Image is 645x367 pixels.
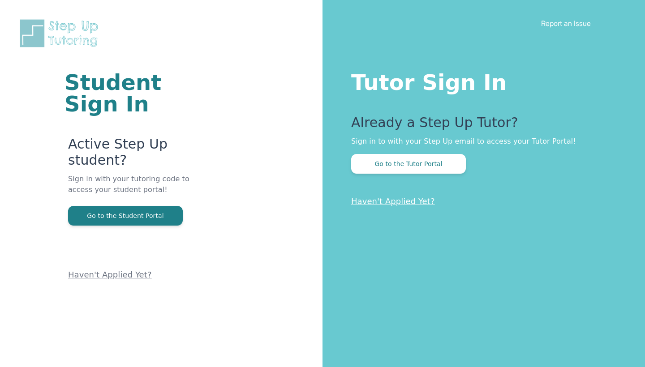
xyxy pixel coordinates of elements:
[351,154,466,174] button: Go to the Tutor Portal
[64,72,215,115] h1: Student Sign In
[18,18,104,49] img: Step Up Tutoring horizontal logo
[541,19,591,28] a: Report an Issue
[68,174,215,206] p: Sign in with your tutoring code to access your student portal!
[68,136,215,174] p: Active Step Up student?
[68,206,183,226] button: Go to the Student Portal
[351,159,466,168] a: Go to the Tutor Portal
[351,136,609,147] p: Sign in to with your Step Up email to access your Tutor Portal!
[351,196,435,206] a: Haven't Applied Yet?
[351,115,609,136] p: Already a Step Up Tutor?
[68,270,152,279] a: Haven't Applied Yet?
[351,68,609,93] h1: Tutor Sign In
[68,211,183,220] a: Go to the Student Portal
